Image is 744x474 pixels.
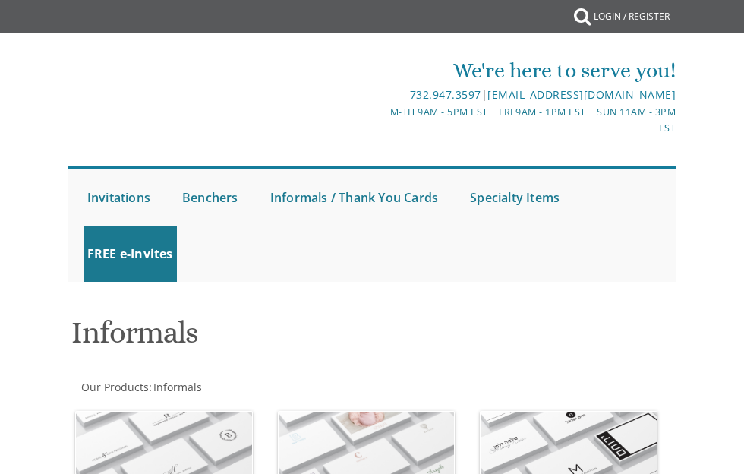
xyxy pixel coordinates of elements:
[71,316,672,361] h1: Informals
[178,169,242,226] a: Benchers
[152,380,202,394] a: Informals
[373,104,676,137] div: M-Th 9am - 5pm EST | Fri 9am - 1pm EST | Sun 11am - 3pm EST
[80,380,149,394] a: Our Products
[487,87,676,102] a: [EMAIL_ADDRESS][DOMAIN_NAME]
[153,380,202,394] span: Informals
[373,86,676,104] div: |
[266,169,442,226] a: Informals / Thank You Cards
[84,169,154,226] a: Invitations
[410,87,481,102] a: 732.947.3597
[68,380,676,395] div: :
[373,55,676,86] div: We're here to serve you!
[466,169,563,226] a: Specialty Items
[84,226,177,282] a: FREE e-Invites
